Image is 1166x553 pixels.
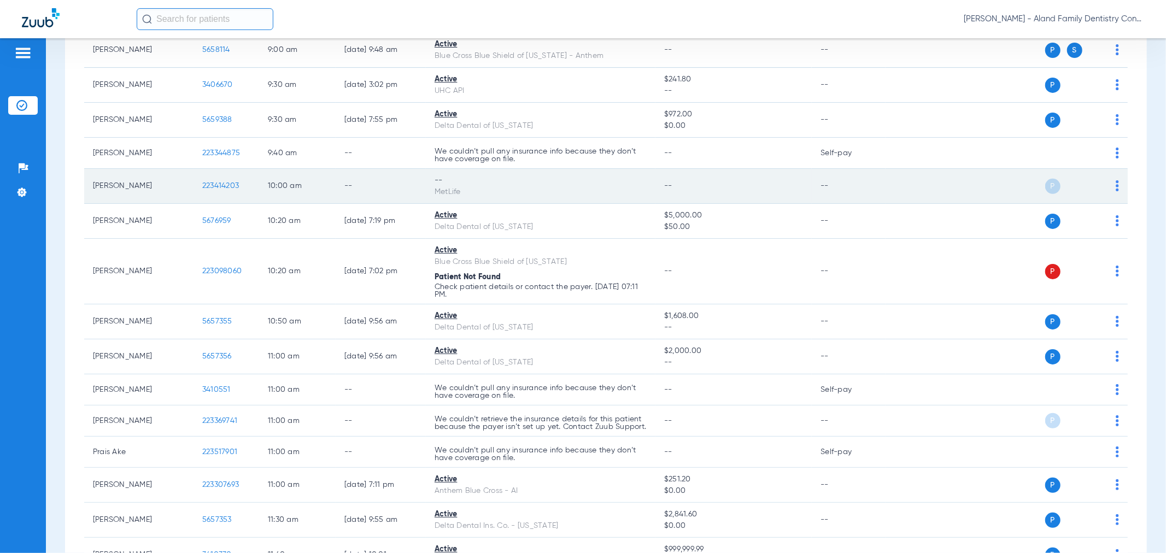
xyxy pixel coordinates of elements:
td: Prais Ake [84,437,194,468]
span: 223344875 [202,149,240,157]
td: [DATE] 9:56 AM [336,304,426,339]
td: -- [812,68,886,103]
span: S [1067,43,1082,58]
span: P [1045,179,1060,194]
p: We couldn’t pull any insurance info because they don’t have coverage on file. [435,148,647,163]
td: [PERSON_NAME] [84,33,194,68]
span: -- [664,149,672,157]
span: -- [664,357,803,368]
span: -- [664,417,672,425]
img: group-dot-blue.svg [1116,79,1119,90]
div: Active [435,109,647,120]
div: -- [435,175,647,186]
td: -- [812,468,886,503]
span: 5657355 [202,317,232,325]
img: Zuub Logo [22,8,60,27]
td: [PERSON_NAME] [84,374,194,405]
span: -- [664,182,672,190]
p: We couldn’t retrieve the insurance details for this patient because the payer isn’t set up yet. C... [435,415,647,431]
span: P [1045,513,1060,528]
div: Anthem Blue Cross - AI [435,485,647,497]
div: UHC API [435,85,647,97]
span: -- [664,386,672,393]
div: Active [435,210,647,221]
input: Search for patients [137,8,273,30]
td: 9:30 AM [259,68,336,103]
span: $2,000.00 [664,345,803,357]
span: Patient Not Found [435,273,501,281]
span: $241.80 [664,74,803,85]
span: P [1045,78,1060,93]
span: -- [664,322,803,333]
td: [DATE] 7:55 PM [336,103,426,138]
span: 5658114 [202,46,230,54]
span: 5657353 [202,516,232,523]
td: [DATE] 7:02 PM [336,239,426,304]
img: group-dot-blue.svg [1116,148,1119,158]
span: P [1045,349,1060,364]
td: [PERSON_NAME] [84,138,194,169]
td: 11:30 AM [259,503,336,538]
td: [PERSON_NAME] [84,204,194,239]
td: -- [812,33,886,68]
span: $0.00 [664,120,803,132]
div: Delta Dental of [US_STATE] [435,357,647,368]
span: -- [664,46,672,54]
span: $5,000.00 [664,210,803,221]
div: Active [435,39,647,50]
td: [PERSON_NAME] [84,405,194,437]
div: Active [435,245,647,256]
td: [DATE] 9:48 AM [336,33,426,68]
span: 3406670 [202,81,233,89]
td: 10:00 AM [259,169,336,204]
span: P [1045,413,1060,428]
span: P [1045,214,1060,229]
td: [PERSON_NAME] [84,239,194,304]
img: group-dot-blue.svg [1116,44,1119,55]
td: 11:00 AM [259,374,336,405]
p: We couldn’t pull any insurance info because they don’t have coverage on file. [435,446,647,462]
div: Active [435,310,647,322]
span: 223369741 [202,417,237,425]
p: We couldn’t pull any insurance info because they don’t have coverage on file. [435,384,647,399]
span: 5659388 [202,116,232,123]
td: -- [812,405,886,437]
td: -- [336,169,426,204]
span: P [1045,478,1060,493]
td: [PERSON_NAME] [84,503,194,538]
span: [PERSON_NAME] - Aland Family Dentistry Continental [964,14,1144,25]
td: 10:50 AM [259,304,336,339]
span: P [1045,113,1060,128]
td: -- [336,138,426,169]
iframe: Chat Widget [1111,501,1166,553]
span: P [1045,43,1060,58]
div: Delta Dental Ins. Co. - [US_STATE] [435,520,647,532]
td: -- [812,304,886,339]
span: P [1045,264,1060,279]
span: 223098060 [202,267,242,275]
span: $0.00 [664,520,803,532]
td: [DATE] 9:56 AM [336,339,426,374]
td: [PERSON_NAME] [84,68,194,103]
td: [DATE] 7:19 PM [336,204,426,239]
p: Check patient details or contact the payer. [DATE] 07:11 PM. [435,283,647,298]
td: Self-pay [812,374,886,405]
div: Active [435,345,647,357]
img: group-dot-blue.svg [1116,215,1119,226]
td: 11:00 AM [259,468,336,503]
div: Active [435,74,647,85]
span: 5676959 [202,217,231,225]
td: [PERSON_NAME] [84,468,194,503]
td: [DATE] 7:11 PM [336,468,426,503]
span: $1,608.00 [664,310,803,322]
span: $2,841.60 [664,509,803,520]
td: -- [336,405,426,437]
img: group-dot-blue.svg [1116,415,1119,426]
div: Delta Dental of [US_STATE] [435,322,647,333]
td: [PERSON_NAME] [84,169,194,204]
td: 11:00 AM [259,437,336,468]
img: group-dot-blue.svg [1116,479,1119,490]
div: Blue Cross Blue Shield of [US_STATE] [435,256,647,268]
span: 3410551 [202,386,231,393]
div: Blue Cross Blue Shield of [US_STATE] - Anthem [435,50,647,62]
